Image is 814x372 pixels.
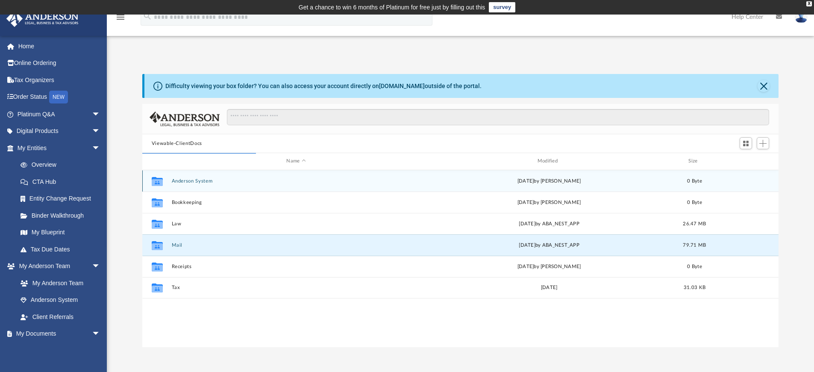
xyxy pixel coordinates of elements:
span: arrow_drop_down [92,106,109,123]
div: Difficulty viewing your box folder? You can also access your account directly on outside of the p... [165,82,482,91]
img: User Pic [795,11,808,23]
input: Search files and folders [227,109,769,125]
span: 0 Byte [687,264,702,269]
a: Platinum Q&Aarrow_drop_down [6,106,113,123]
span: arrow_drop_down [92,123,109,140]
span: 31.03 KB [684,285,705,290]
button: Viewable-ClientDocs [152,140,202,148]
div: NEW [49,91,68,103]
div: Name [171,157,420,165]
div: grid [142,170,779,347]
div: id [715,157,775,165]
a: Overview [12,156,113,174]
span: 0 Byte [687,178,702,183]
a: Order StatusNEW [6,89,113,106]
button: Tax [171,285,420,290]
a: menu [115,16,126,22]
div: [DATE] by [PERSON_NAME] [424,177,673,185]
a: My Anderson Teamarrow_drop_down [6,258,109,275]
a: Entity Change Request [12,190,113,207]
button: Add [757,137,770,149]
a: Anderson System [12,292,109,309]
a: Online Ordering [6,55,113,72]
a: Tax Organizers [6,71,113,89]
div: [DATE] by [PERSON_NAME] [424,198,673,206]
a: [DOMAIN_NAME] [379,83,425,89]
span: arrow_drop_down [92,325,109,343]
a: Digital Productsarrow_drop_down [6,123,113,140]
button: Mail [171,242,420,248]
a: My Blueprint [12,224,109,241]
a: My Anderson Team [12,275,105,292]
span: 0 Byte [687,200,702,204]
button: Switch to Grid View [740,137,752,149]
span: 26.47 MB [683,221,706,226]
div: [DATE] by ABA_NEST_APP [424,220,673,227]
div: [DATE] by [PERSON_NAME] [424,263,673,270]
button: Close [758,80,770,92]
button: Receipts [171,264,420,269]
a: Home [6,38,113,55]
div: [DATE] by ABA_NEST_APP [424,241,673,249]
a: Box [12,342,105,359]
a: Binder Walkthrough [12,207,113,224]
span: arrow_drop_down [92,258,109,275]
a: survey [489,2,515,12]
a: Tax Due Dates [12,241,113,258]
div: Size [677,157,711,165]
button: Law [171,221,420,227]
a: My Documentsarrow_drop_down [6,325,109,342]
div: close [806,1,812,6]
img: Anderson Advisors Platinum Portal [4,10,81,27]
div: [DATE] [424,284,673,292]
button: Anderson System [171,178,420,184]
div: Get a chance to win 6 months of Platinum for free just by filling out this [299,2,485,12]
i: menu [115,12,126,22]
a: Client Referrals [12,308,109,325]
i: search [143,12,152,21]
a: My Entitiesarrow_drop_down [6,139,113,156]
div: id [146,157,168,165]
div: Modified [424,157,674,165]
a: CTA Hub [12,173,113,190]
span: 79.71 MB [683,242,706,247]
button: Bookkeeping [171,200,420,205]
span: arrow_drop_down [92,139,109,157]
